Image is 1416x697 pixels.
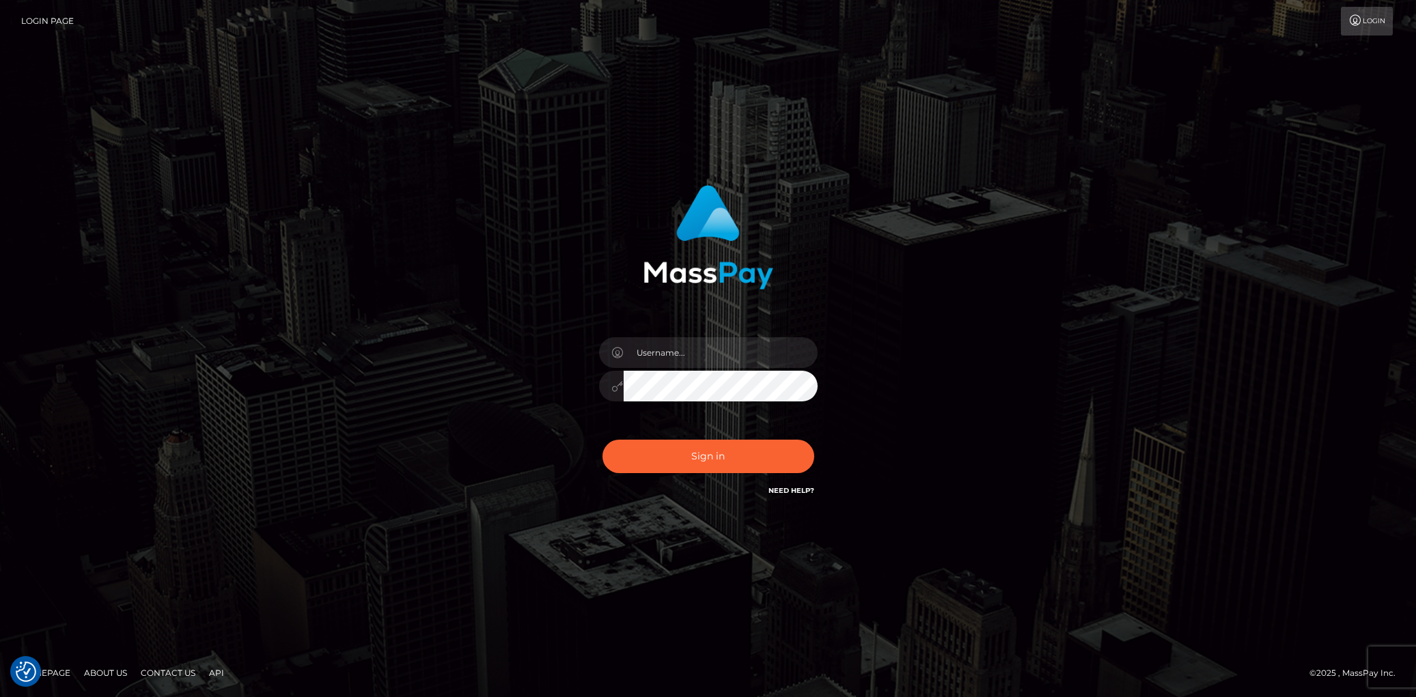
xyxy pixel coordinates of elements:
[1341,7,1393,35] a: Login
[1309,666,1406,681] div: © 2025 , MassPay Inc.
[602,440,814,473] button: Sign in
[79,662,133,683] a: About Us
[643,185,773,289] img: MassPay Login
[768,486,814,495] a: Need Help?
[16,662,36,682] img: Revisit consent button
[204,662,230,683] a: API
[135,662,201,683] a: Contact Us
[15,662,76,683] a: Homepage
[21,7,74,35] a: Login Page
[16,662,36,682] button: Consent Preferences
[624,337,818,368] input: Username...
